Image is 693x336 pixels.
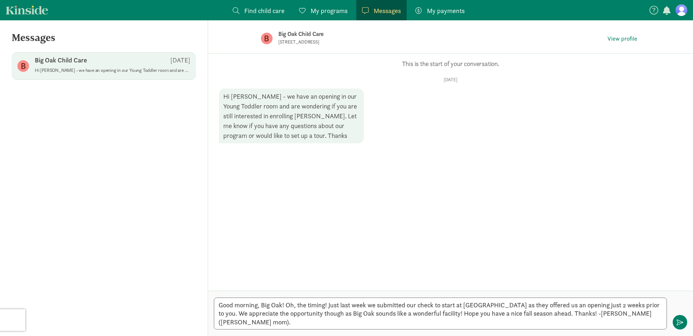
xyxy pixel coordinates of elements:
[374,6,401,16] span: Messages
[17,60,29,72] figure: B
[311,6,348,16] span: My programs
[261,33,273,44] figure: B
[6,5,48,15] a: Kinside
[244,6,285,16] span: Find child care
[278,39,456,45] p: [STREET_ADDRESS]
[278,29,507,39] p: Big Oak Child Care
[607,34,637,43] span: View profile
[219,77,682,83] p: [DATE]
[219,60,682,68] p: This is the start of your conversation.
[35,56,87,65] p: Big Oak Child Care
[427,6,465,16] span: My payments
[605,33,640,44] a: View profile
[605,34,640,44] button: View profile
[35,67,190,73] p: Hi [PERSON_NAME] - we have an opening in our Young Toddler room and are wondering if you are stil...
[170,56,190,65] p: [DATE]
[219,89,364,143] div: Hi [PERSON_NAME] - we have an opening in our Young Toddler room and are wondering if you are stil...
